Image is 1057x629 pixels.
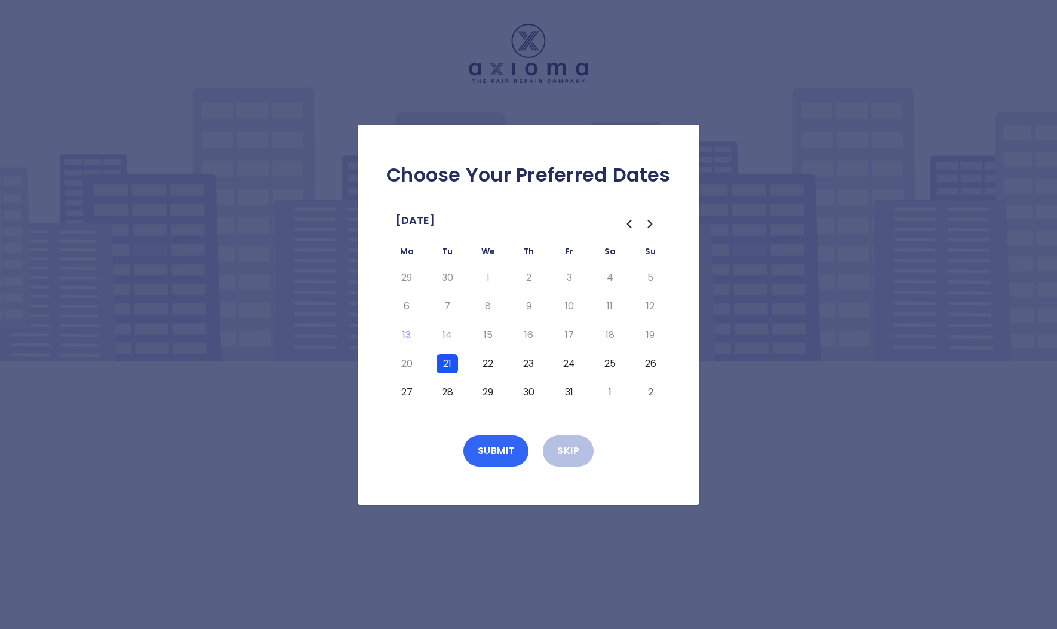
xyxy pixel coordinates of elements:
button: Wednesday, October 15th, 2025 [477,326,499,345]
table: October 2025 [386,244,671,407]
button: Thursday, October 23rd, 2025 [518,354,539,373]
button: Thursday, October 9th, 2025 [518,297,539,316]
button: Monday, October 27th, 2025 [396,383,417,402]
th: Monday [386,244,427,263]
button: Tuesday, October 28th, 2025 [437,383,458,402]
button: Wednesday, October 22nd, 2025 [477,354,499,373]
button: Tuesday, October 21st, 2025, selected [437,354,458,373]
button: Sunday, October 5th, 2025 [640,268,661,287]
button: Thursday, October 2nd, 2025 [518,268,539,287]
button: Sunday, November 2nd, 2025 [640,383,661,402]
button: Saturday, October 25th, 2025 [599,354,620,373]
button: Go to the Next Month [640,213,661,235]
th: Wednesday [468,244,508,263]
th: Friday [549,244,589,263]
img: Logo [469,24,588,83]
button: Monday, October 20th, 2025 [396,354,417,373]
h2: Choose Your Preferred Dates [377,163,680,187]
button: Monday, September 29th, 2025 [396,268,417,287]
button: Skip [543,435,594,467]
button: Wednesday, October 1st, 2025 [477,268,499,287]
th: Sunday [630,244,671,263]
button: Sunday, October 12th, 2025 [640,297,661,316]
button: Tuesday, September 30th, 2025 [437,268,458,287]
button: Saturday, November 1st, 2025 [599,383,620,402]
th: Saturday [589,244,630,263]
button: Friday, October 10th, 2025 [558,297,580,316]
button: Sunday, October 26th, 2025 [640,354,661,373]
button: Thursday, October 30th, 2025 [518,383,539,402]
button: Friday, October 17th, 2025 [558,326,580,345]
button: Thursday, October 16th, 2025 [518,326,539,345]
button: Submit [463,435,529,467]
button: Today, Monday, October 13th, 2025 [396,326,417,345]
button: Friday, October 31st, 2025 [558,383,580,402]
button: Wednesday, October 8th, 2025 [477,297,499,316]
button: Tuesday, October 7th, 2025 [437,297,458,316]
button: Saturday, October 11th, 2025 [599,297,620,316]
button: Saturday, October 18th, 2025 [599,326,620,345]
button: Friday, October 24th, 2025 [558,354,580,373]
button: Friday, October 3rd, 2025 [558,268,580,287]
button: Go to the Previous Month [618,213,640,235]
button: Tuesday, October 14th, 2025 [437,326,458,345]
button: Saturday, October 4th, 2025 [599,268,620,287]
span: [DATE] [396,211,435,230]
th: Tuesday [427,244,468,263]
th: Thursday [508,244,549,263]
button: Sunday, October 19th, 2025 [640,326,661,345]
button: Wednesday, October 29th, 2025 [477,383,499,402]
button: Monday, October 6th, 2025 [396,297,417,316]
